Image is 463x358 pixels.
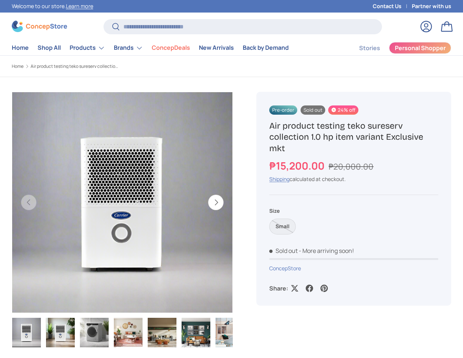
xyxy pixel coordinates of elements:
a: ConcepDeals [152,41,190,55]
label: Sold out [269,219,296,234]
span: Sold out [269,247,298,255]
a: Contact Us [373,2,412,10]
img: ConcepStore [12,21,67,32]
nav: Secondary [341,41,451,55]
s: ₱20,000.00 [329,161,373,172]
a: Products [70,41,105,55]
a: Personal Shopper [389,42,451,54]
span: Sold out [301,105,325,115]
a: Shipping [269,175,290,183]
a: Brands [114,41,143,55]
p: Welcome to our store. [12,2,93,10]
media-gallery: Gallery Viewer [12,92,233,350]
legend: Size [269,207,280,215]
summary: Brands [109,41,147,55]
a: Air product testing teko sureserv collection 1.0 hp item variant Exclusive mkt [31,64,119,69]
summary: Products [65,41,109,55]
img: Air product testing teko sureserv collection 1.0 hp item variant Exclusive mkt [46,318,75,347]
a: Home [12,41,29,55]
img: Air product testing teko sureserv collection 1.0 hp item variant Exclusive mkt [114,318,143,347]
img: Air product testing teko sureserv collection 1.0 hp item variant Exclusive mkt [182,318,210,347]
a: Learn more [66,3,93,10]
img: Air product testing teko sureserv collection 1.0 hp item variant Exclusive mkt [148,318,176,347]
a: ConcepStore [269,265,301,272]
nav: Breadcrumbs [12,63,245,70]
a: New Arrivals [199,41,234,55]
nav: Primary [12,41,289,55]
h1: Air product testing teko sureserv collection 1.0 hp item variant Exclusive mkt [269,120,438,154]
strong: ₱15,200.00 [269,159,326,173]
a: Stories [359,41,380,55]
a: Home [12,64,24,69]
img: Air product testing teko sureserv collection 1.0 hp item variant Exclusive mkt [215,318,244,347]
a: Back by Demand [243,41,289,55]
img: Air product testing teko sureserv collection 1.0 hp item variant Exclusive mkt [80,318,109,347]
a: Partner with us [412,2,451,10]
span: 24% off [328,105,358,115]
img: Air product testing teko sureserv collection 1.0 hp item variant Exclusive mkt [12,318,41,347]
a: Shop All [38,41,61,55]
span: Pre-order [269,105,297,115]
div: calculated at checkout. [269,175,438,183]
p: - More arriving soon! [299,247,354,255]
span: Personal Shopper [395,45,446,51]
p: Share: [269,284,288,293]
